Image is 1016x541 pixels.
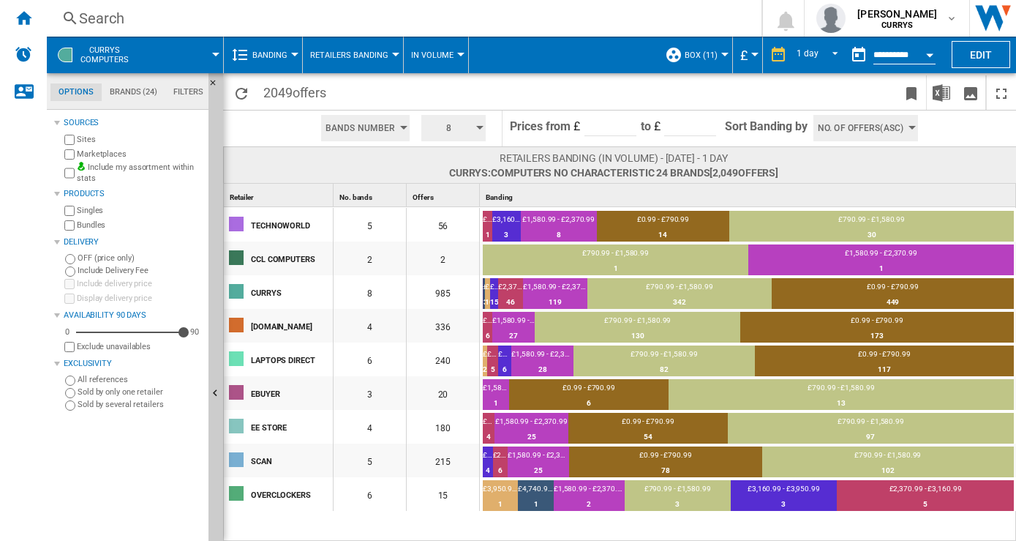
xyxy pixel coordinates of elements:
[755,349,1014,362] div: £0.99 - £790.99
[65,266,75,277] input: Include Delivery Fee
[740,48,748,63] span: £
[762,463,1014,478] div: 102
[15,45,32,63] img: alerts-logo.svg
[334,477,406,511] div: 6
[731,484,837,497] div: £3,160.99 - £3,950.99
[407,410,479,444] div: 180
[573,349,755,362] div: £790.99 - £1,580.99
[493,450,508,463] div: £2,370.99 - £3,160.99
[410,184,479,206] div: Sort None
[490,295,498,310] div: 15
[77,205,203,216] label: Singles
[334,444,406,477] div: 5
[685,51,718,60] span: BOX (11)
[407,376,479,410] div: 20
[794,43,844,67] md-select: REPORTS.WIZARD.STEPS.REPORT.STEPS.REPORT_OPTIONS.PERIOD: 1 day
[483,463,493,478] div: 4
[165,83,211,101] md-tab-item: Filters
[251,411,332,442] div: EE STORE
[61,327,73,337] div: 0
[77,134,203,145] label: Sites
[508,463,569,478] div: 25
[535,316,740,329] div: £790.99 - £1,580.99
[64,220,75,231] input: Bundles
[65,376,75,386] input: All references
[50,83,102,101] md-tab-item: Options
[669,383,1014,396] div: £790.99 - £1,580.99
[421,115,486,141] button: 8
[483,248,748,261] div: £790.99 - £1,580.99
[808,111,924,146] div: No. of offers(Asc)
[77,341,203,352] label: Exclude unavailables
[79,8,723,29] div: Search
[407,242,479,275] div: 2
[251,479,332,510] div: OVERCLOCKERS
[251,243,332,274] div: CCL COMPUTERS
[573,119,580,133] span: £
[407,275,479,309] div: 985
[483,417,494,430] div: £2,370.99 - £3,160.99
[498,362,511,377] div: 6
[77,162,203,184] label: Include my assortment within stats
[987,75,1016,110] button: Maximize
[881,20,913,30] b: CURRYS
[64,117,203,129] div: Sources
[762,450,1014,463] div: £790.99 - £1,580.99
[187,327,203,337] div: 90
[731,497,837,512] div: 3
[837,484,1014,497] div: £2,370.99 - £3,160.99
[857,7,937,21] span: [PERSON_NAME]
[310,37,396,73] button: Retailers Banding
[755,362,1014,377] div: 117
[597,214,730,228] div: £0.99 - £790.99
[54,37,216,73] div: CURRYSComputers
[251,310,332,341] div: [DOMAIN_NAME]
[952,41,1010,68] button: Edit
[77,220,203,231] label: Bundles
[485,282,490,295] div: £3,950.99 - £4,740.99
[518,484,553,497] div: £4,740.99 - £5,530.99
[64,206,75,216] input: Singles
[625,484,731,497] div: £790.99 - £1,580.99
[411,37,461,73] button: In volume
[509,396,669,411] div: 6
[927,75,956,110] button: Download in Excel
[733,37,763,73] md-menu: Currency
[336,184,406,206] div: Sort None
[251,378,332,408] div: EBUYER
[78,253,203,264] label: OFF (price only)
[65,400,75,411] input: Sold by several retailers
[740,37,755,73] div: £
[231,37,295,73] div: Banding
[252,51,287,60] span: Banding
[78,387,203,398] label: Sold by only one retailer
[77,149,203,160] label: Marketplaces
[554,484,625,497] div: £1,580.99 - £2,370.99
[797,48,819,59] div: 1 day
[494,430,568,444] div: 25
[511,349,573,362] div: £1,580.99 - £2,370.99
[227,184,333,206] div: Sort None
[493,463,508,478] div: 6
[956,75,985,110] button: Download as image
[80,37,143,73] button: CURRYSComputers
[487,349,498,362] div: £2,370.99 - £3,160.99
[483,261,748,276] div: 1
[78,399,203,410] label: Sold by several retailers
[415,111,492,146] div: 8
[336,184,406,206] div: No. bands Sort None
[483,295,485,310] div: 3
[498,349,511,362] div: £3,160.99 - £3,950.99
[772,282,1014,295] div: £0.99 - £790.99
[252,37,295,73] button: Banding
[729,214,1014,228] div: £790.99 - £1,580.99
[411,51,454,60] span: In volume
[518,497,553,512] div: 1
[813,115,918,141] button: No. of offers(Asc)
[498,295,523,310] div: 46
[410,184,479,206] div: Offers Sort None
[490,282,498,295] div: £3,160.99 - £3,950.99
[738,167,775,179] span: offers
[251,277,332,307] div: CURRYS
